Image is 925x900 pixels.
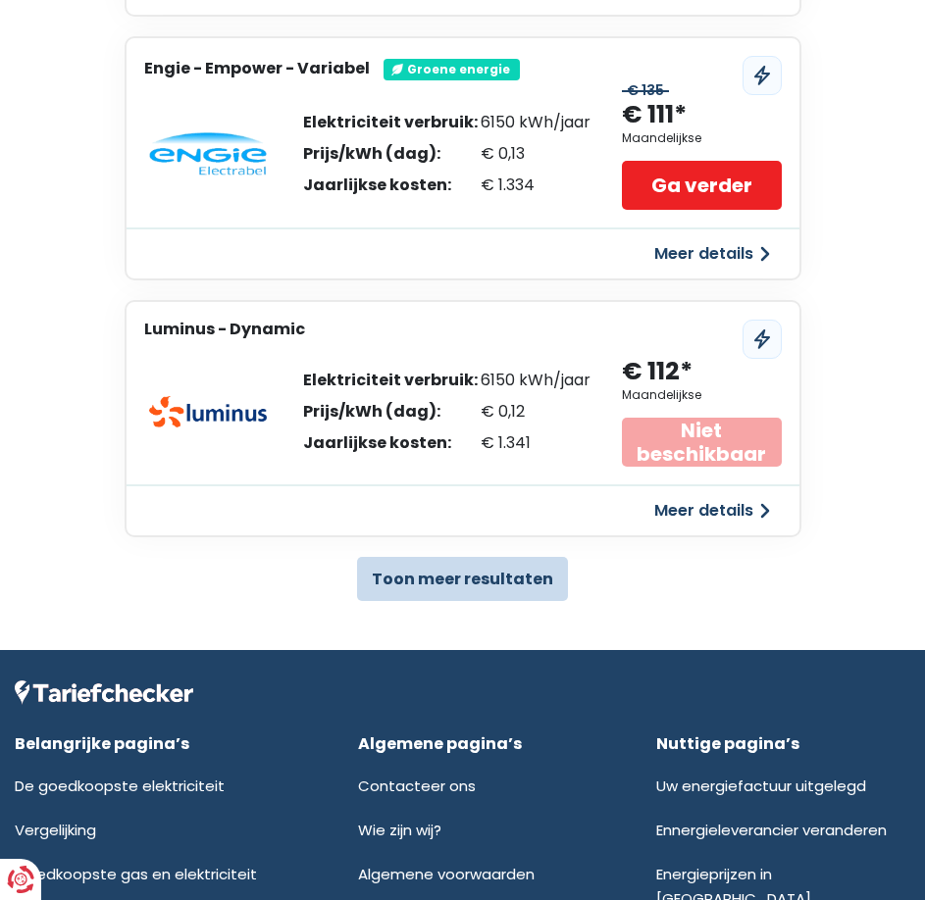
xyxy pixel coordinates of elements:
h3: Engie - Empower - Variabel [144,59,370,77]
a: Ga verder [622,161,782,210]
button: Meer details [642,493,782,528]
a: Uw energiefactuur uitgelegd [656,775,866,796]
a: Goedkoopste gas en elektriciteit [15,864,257,884]
div: Prijs/kWh (dag): [303,404,478,420]
a: Wie zijn wij? [358,820,441,840]
div: Elektriciteit verbruik: [303,373,478,388]
a: Vergelijking [15,820,96,840]
div: Nuttige pagina’s [656,734,910,753]
div: Niet beschikbaar [622,418,782,467]
div: € 112* [622,356,693,388]
div: 6150 kWh/jaar [481,373,591,388]
div: Prijs/kWh (dag): [303,146,478,162]
a: Contacteer ons [358,775,476,796]
div: Elektriciteit verbruik: [303,115,478,130]
a: De goedkoopste elektriciteit [15,775,225,796]
div: Jaarlijkse kosten: [303,177,478,193]
div: Groene energie [384,59,520,80]
div: 6150 kWh/jaar [481,115,591,130]
div: € 0,12 [481,404,591,420]
a: Ennergieleverancier veranderen [656,820,887,840]
div: Algemene pagina’s [358,734,612,753]
div: Maandelijkse [622,388,701,402]
a: Algemene voorwaarden [358,864,535,884]
div: Maandelijkse [622,131,701,145]
img: Tariefchecker logo [15,680,193,705]
h3: Luminus - Dynamic [144,320,305,338]
div: Jaarlijkse kosten: [303,435,478,451]
button: Toon meer resultaten [357,557,568,601]
div: Belangrijke pagina’s [15,734,313,753]
img: Engie [149,132,267,175]
img: Luminus [149,396,267,427]
div: € 1.334 [481,177,591,193]
button: Meer details [642,236,782,272]
div: € 135 [622,82,669,99]
div: € 111* [622,99,687,131]
div: € 1.341 [481,435,591,451]
div: € 0,13 [481,146,591,162]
